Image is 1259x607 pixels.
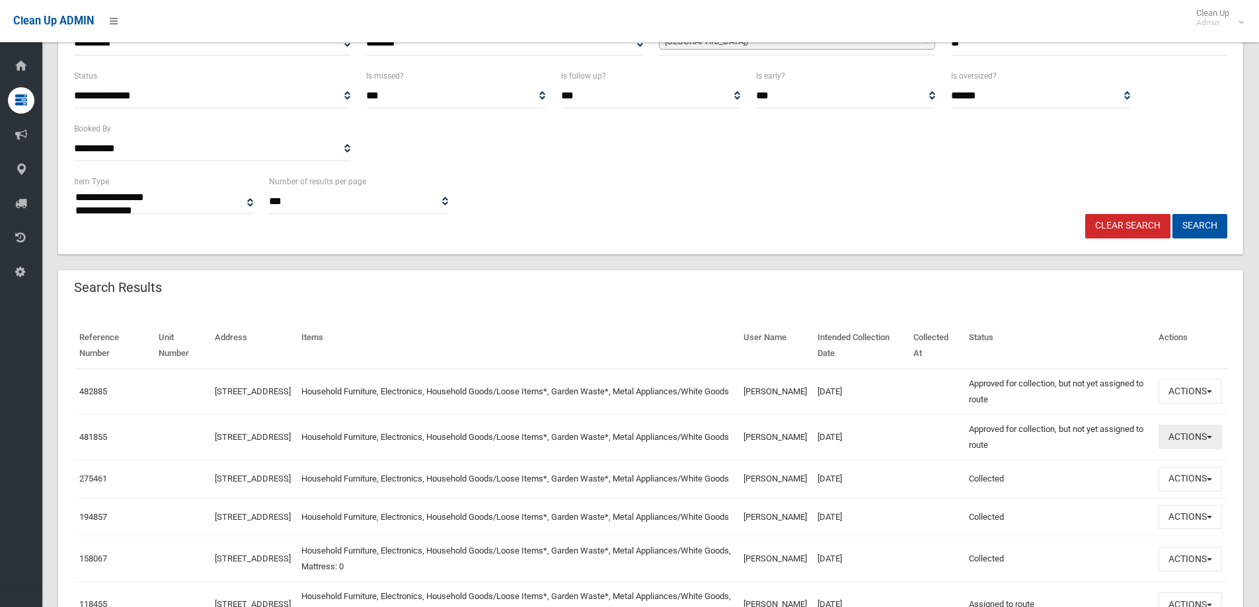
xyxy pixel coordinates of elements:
a: [STREET_ADDRESS] [215,553,291,563]
td: [PERSON_NAME] [738,414,812,460]
label: Item Type [74,174,109,189]
td: Collected [964,460,1153,498]
a: 194857 [79,512,107,522]
a: [STREET_ADDRESS] [215,474,291,483]
th: Intended Collection Date [812,323,908,369]
button: Actions [1159,547,1222,571]
label: Status [74,69,97,83]
td: Approved for collection, but not yet assigned to route [964,369,1153,415]
td: [PERSON_NAME] [738,498,812,536]
button: Search [1172,214,1227,238]
label: Is early? [756,69,785,83]
button: Actions [1159,379,1222,404]
label: Booked By [74,122,111,136]
td: [PERSON_NAME] [738,369,812,415]
th: Actions [1153,323,1227,369]
td: Approved for collection, but not yet assigned to route [964,414,1153,460]
a: 482885 [79,386,107,396]
th: Items [296,323,738,369]
td: Household Furniture, Electronics, Household Goods/Loose Items*, Garden Waste*, Metal Appliances/W... [296,536,738,582]
label: Is follow up? [561,69,606,83]
td: Household Furniture, Electronics, Household Goods/Loose Items*, Garden Waste*, Metal Appliances/W... [296,498,738,536]
td: Household Furniture, Electronics, Household Goods/Loose Items*, Garden Waste*, Metal Appliances/W... [296,460,738,498]
td: [PERSON_NAME] [738,536,812,582]
small: Admin [1196,18,1229,28]
th: Status [964,323,1153,369]
span: Clean Up [1190,8,1242,28]
th: Reference Number [74,323,153,369]
label: Is missed? [366,69,404,83]
a: 275461 [79,474,107,483]
a: [STREET_ADDRESS] [215,386,291,396]
a: 481855 [79,432,107,442]
a: 158067 [79,553,107,563]
td: [DATE] [812,414,908,460]
th: User Name [738,323,812,369]
label: Is oversized? [951,69,997,83]
td: [PERSON_NAME] [738,460,812,498]
th: Address [210,323,296,369]
button: Actions [1159,467,1222,491]
td: [DATE] [812,460,908,498]
a: [STREET_ADDRESS] [215,432,291,442]
header: Search Results [58,275,178,301]
td: Collected [964,498,1153,536]
span: Clean Up ADMIN [13,15,94,27]
td: Household Furniture, Electronics, Household Goods/Loose Items*, Garden Waste*, Metal Appliances/W... [296,414,738,460]
button: Actions [1159,425,1222,449]
a: Clear Search [1085,214,1170,238]
td: Collected [964,536,1153,582]
th: Collected At [908,323,963,369]
label: Number of results per page [269,174,366,189]
button: Actions [1159,505,1222,530]
a: [STREET_ADDRESS] [215,512,291,522]
td: [DATE] [812,369,908,415]
th: Unit Number [153,323,210,369]
td: [DATE] [812,498,908,536]
td: Household Furniture, Electronics, Household Goods/Loose Items*, Garden Waste*, Metal Appliances/W... [296,369,738,415]
td: [DATE] [812,536,908,582]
